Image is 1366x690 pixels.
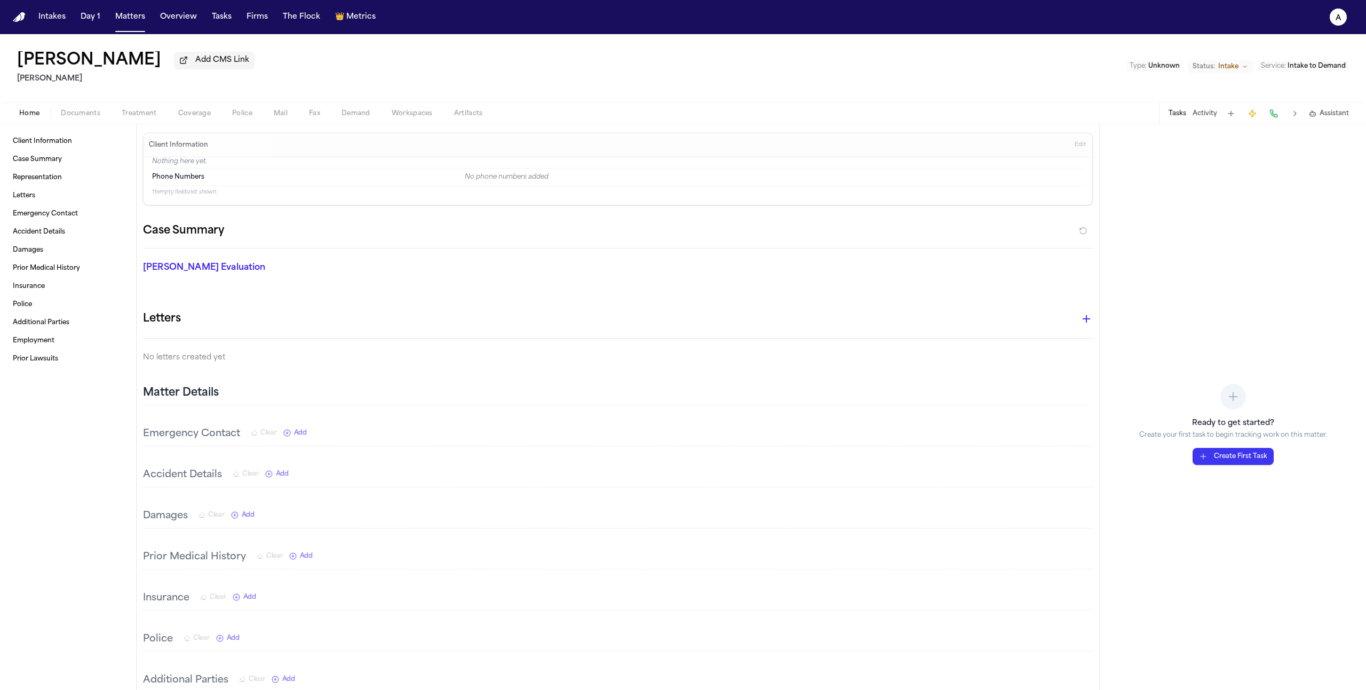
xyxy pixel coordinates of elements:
[143,632,173,647] h3: Police
[242,470,259,478] span: Clear
[9,133,128,150] a: Client Information
[9,242,128,259] a: Damages
[13,137,72,146] span: Client Information
[465,173,1084,181] div: No phone numbers added
[243,593,256,601] span: Add
[13,282,45,291] span: Insurance
[9,296,128,313] a: Police
[1193,448,1274,465] button: Create First Task
[1288,63,1346,69] span: Intake to Demand
[272,675,295,684] button: Add New
[242,7,272,27] button: Firms
[13,246,43,254] span: Damages
[1266,106,1281,121] button: Make a Call
[13,173,62,182] span: Representation
[216,634,240,643] button: Add New
[266,552,283,560] span: Clear
[13,318,69,327] span: Additional Parties
[13,300,32,309] span: Police
[279,7,324,27] button: The Flock
[239,675,265,684] button: Clear Additional Parties
[1187,60,1253,73] button: Change status from Intake
[13,155,62,164] span: Case Summary
[1218,62,1238,71] span: Intake
[143,351,1093,364] p: No letters created yet
[143,222,224,239] h2: Case Summary
[200,593,226,601] button: Clear Insurance
[242,511,255,519] span: Add
[61,109,100,118] span: Documents
[9,223,128,240] a: Accident Details
[309,109,320,118] span: Fax
[1309,109,1349,118] button: Assistant
[184,634,210,643] button: Clear Police
[208,7,236,27] button: Tasks
[13,191,35,200] span: Letters
[178,109,211,118] span: Coverage
[34,7,70,27] button: Intakes
[143,386,219,400] h2: Matter Details
[1245,106,1260,121] button: Create Immediate Task
[341,109,370,118] span: Demand
[76,7,105,27] a: Day 1
[147,141,210,149] h3: Client Information
[1130,63,1147,69] span: Type :
[9,205,128,222] a: Emergency Contact
[174,52,255,69] button: Add CMS Link
[231,511,255,519] button: Add New
[143,427,240,442] h3: Emergency Contact
[1193,109,1217,118] button: Activity
[9,260,128,277] a: Prior Medical History
[17,51,161,70] button: Edit matter name
[13,12,26,22] a: Home
[13,210,78,218] span: Emergency Contact
[9,169,128,186] a: Representation
[1336,14,1341,22] text: a
[143,310,181,327] h1: Letters
[1258,61,1349,71] button: Edit Service: Intake to Demand
[392,109,433,118] span: Workspaces
[9,332,128,349] a: Employment
[276,470,289,478] span: Add
[257,552,283,560] button: Clear Prior Medical History
[198,511,225,519] button: Clear Damages
[1139,418,1327,429] h3: Ready to get started?
[143,261,451,274] p: [PERSON_NAME] Evaluation
[1139,431,1327,439] p: Create your first task to begin tracking work on this matter.
[143,550,246,565] h3: Prior Medical History
[17,51,161,70] h1: [PERSON_NAME]
[233,593,256,601] button: Add New
[152,188,1084,196] p: 11 empty fields not shown.
[143,509,188,524] h3: Damages
[1320,109,1349,118] span: Assistant
[152,157,1084,168] p: Nothing here yet.
[454,109,483,118] span: Artifacts
[13,12,26,22] img: Finch Logo
[232,109,252,118] span: Police
[143,468,222,483] h3: Accident Details
[208,511,225,519] span: Clear
[13,355,58,363] span: Prior Lawsuits
[300,552,313,560] span: Add
[13,336,54,345] span: Employment
[1169,109,1186,118] button: Tasks
[1071,137,1089,154] button: Edit
[274,109,288,118] span: Mail
[9,278,128,295] a: Insurance
[249,675,265,684] span: Clear
[331,7,380,27] button: crownMetrics
[1148,63,1180,69] span: Unknown
[9,187,128,204] a: Letters
[346,12,376,22] span: Metrics
[156,7,201,27] button: Overview
[1075,141,1086,149] span: Edit
[265,470,289,478] button: Add New
[260,429,277,437] span: Clear
[122,109,157,118] span: Treatment
[9,350,128,367] a: Prior Lawsuits
[152,173,204,181] span: Phone Numbers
